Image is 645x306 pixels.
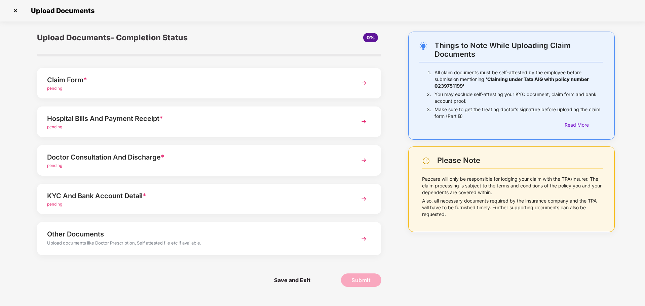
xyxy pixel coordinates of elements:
div: Upload Documents- Completion Status [37,32,267,44]
span: pending [47,86,62,91]
b: 'Claiming under Tata AIG with policy number 0239751199' [434,76,589,89]
p: 2. [427,91,431,104]
img: svg+xml;base64,PHN2ZyBpZD0iTmV4dCIgeG1sbnM9Imh0dHA6Ly93d3cudzMub3JnLzIwMDAvc3ZnIiB3aWR0aD0iMzYiIG... [358,193,370,205]
p: Pazcare will only be responsible for lodging your claim with the TPA/Insurer. The claim processin... [422,176,603,196]
img: svg+xml;base64,PHN2ZyBpZD0iTmV4dCIgeG1sbnM9Imh0dHA6Ly93d3cudzMub3JnLzIwMDAvc3ZnIiB3aWR0aD0iMzYiIG... [358,154,370,166]
p: 1. [428,69,431,89]
div: KYC And Bank Account Detail [47,190,344,201]
div: Things to Note While Uploading Claim Documents [434,41,603,58]
p: All claim documents must be self-attested by the employee before submission mentioning [434,69,603,89]
div: Read More [565,121,603,129]
div: Doctor Consultation And Discharge [47,152,344,163]
div: Other Documents [47,229,344,239]
img: svg+xml;base64,PHN2ZyB4bWxucz0iaHR0cDovL3d3dy53My5vcmcvMjAwMC9zdmciIHdpZHRoPSIyNC4wOTMiIGhlaWdodD... [419,42,427,50]
span: Upload Documents [24,7,98,15]
img: svg+xml;base64,PHN2ZyBpZD0iTmV4dCIgeG1sbnM9Imh0dHA6Ly93d3cudzMub3JnLzIwMDAvc3ZnIiB3aWR0aD0iMzYiIG... [358,116,370,128]
p: 3. [427,106,431,120]
div: Upload documents like Doctor Prescription, Self attested file etc if available. [47,239,344,248]
span: pending [47,202,62,207]
p: Make sure to get the treating doctor’s signature before uploading the claim form (Part B) [434,106,603,120]
p: Also, all necessary documents required by the insurance company and the TPA will have to be furni... [422,198,603,218]
button: Submit [341,273,381,287]
span: 0% [367,35,375,40]
img: svg+xml;base64,PHN2ZyBpZD0iTmV4dCIgeG1sbnM9Imh0dHA6Ly93d3cudzMub3JnLzIwMDAvc3ZnIiB3aWR0aD0iMzYiIG... [358,77,370,89]
div: Please Note [437,156,603,165]
p: You may exclude self-attesting your KYC document, claim form and bank account proof. [434,91,603,104]
img: svg+xml;base64,PHN2ZyBpZD0iTmV4dCIgeG1sbnM9Imh0dHA6Ly93d3cudzMub3JnLzIwMDAvc3ZnIiB3aWR0aD0iMzYiIG... [358,233,370,245]
span: pending [47,124,62,129]
span: pending [47,163,62,168]
img: svg+xml;base64,PHN2ZyBpZD0iV2FybmluZ18tXzI0eDI0IiBkYXRhLW5hbWU9Ildhcm5pbmcgLSAyNHgyNCIgeG1sbnM9Im... [422,157,430,165]
div: Hospital Bills And Payment Receipt [47,113,344,124]
span: Save and Exit [267,273,317,287]
div: Claim Form [47,75,344,85]
img: svg+xml;base64,PHN2ZyBpZD0iQ3Jvc3MtMzJ4MzIiIHhtbG5zPSJodHRwOi8vd3d3LnczLm9yZy8yMDAwL3N2ZyIgd2lkdG... [10,5,21,16]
